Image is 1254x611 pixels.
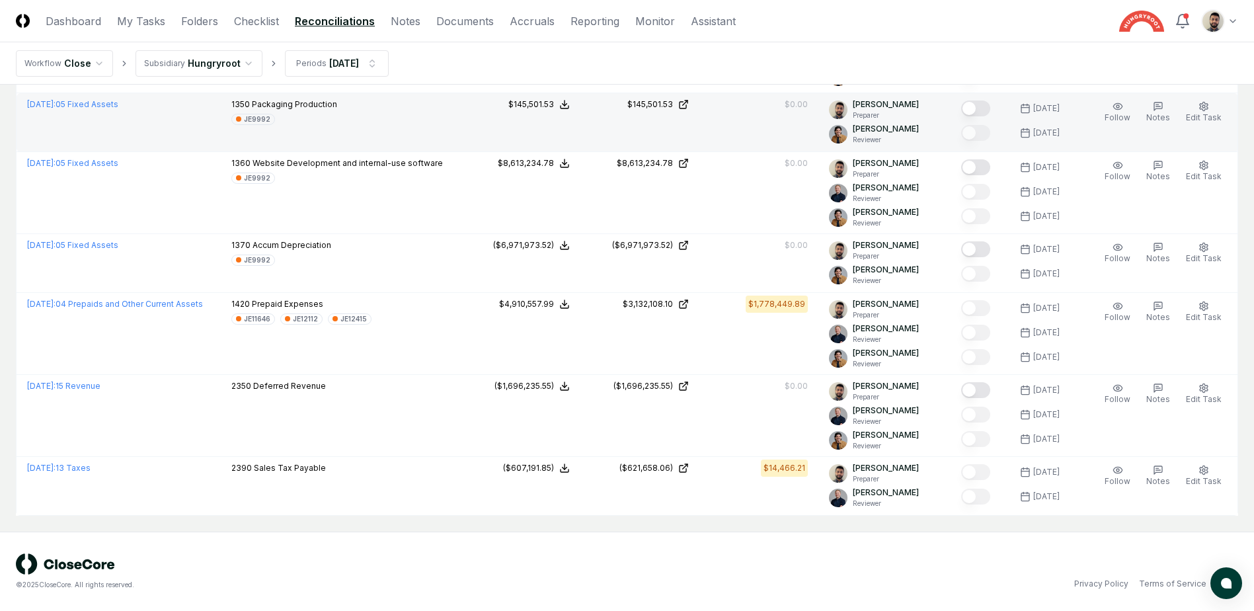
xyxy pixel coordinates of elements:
a: JE12112 [280,313,323,325]
p: [PERSON_NAME] [853,206,919,218]
div: JE12415 [340,314,367,324]
p: Preparer [853,110,919,120]
a: ($1,696,235.55) [591,380,689,392]
a: [DATE]:05 Fixed Assets [27,99,118,109]
button: Mark complete [961,125,990,141]
button: Mark complete [961,349,990,365]
img: ACg8ocIj8Ed1971QfF93IUVvJX6lPm3y0CRToLvfAg4p8TYQk6NAZIo=s96-c [829,125,847,143]
div: [DATE] [1033,102,1060,114]
button: Edit Task [1183,99,1224,126]
img: ACg8ocIj8Ed1971QfF93IUVvJX6lPm3y0CRToLvfAg4p8TYQk6NAZIo=s96-c [829,208,847,227]
button: Edit Task [1183,239,1224,267]
a: [DATE]:05 Fixed Assets [27,240,118,250]
span: Follow [1105,112,1130,122]
p: Reviewer [853,441,919,451]
div: [DATE] [1033,302,1060,314]
a: [DATE]:05 Fixed Assets [27,158,118,168]
button: Mark complete [961,208,990,224]
button: atlas-launcher [1210,567,1242,599]
button: Mark complete [961,489,990,505]
div: [DATE] [329,56,359,70]
span: Follow [1105,171,1130,181]
span: [DATE] : [27,99,56,109]
div: ($6,971,973.52) [612,239,673,251]
span: Prepaid Expenses [252,299,323,309]
p: [PERSON_NAME] [853,264,919,276]
span: Edit Task [1186,171,1222,181]
img: ACg8ocLvq7MjQV6RZF1_Z8o96cGG_vCwfvrLdMx8PuJaibycWA8ZaAE=s96-c [829,325,847,343]
a: [DATE]:13 Taxes [27,463,91,473]
p: Reviewer [853,218,919,228]
img: d09822cc-9b6d-4858-8d66-9570c114c672_214030b4-299a-48fd-ad93-fc7c7aef54c6.png [829,101,847,119]
p: Preparer [853,474,919,484]
p: [PERSON_NAME] [853,405,919,417]
button: Mark complete [961,300,990,316]
div: ($6,971,973.52) [493,239,554,251]
a: ($621,658.06) [591,462,689,474]
div: $8,613,234.78 [498,157,554,169]
button: Mark complete [961,184,990,200]
img: d09822cc-9b6d-4858-8d66-9570c114c672_214030b4-299a-48fd-ad93-fc7c7aef54c6.png [829,382,847,401]
div: $0.00 [785,239,808,251]
p: [PERSON_NAME] [853,182,919,194]
button: $145,501.53 [508,99,570,110]
img: d09822cc-9b6d-4858-8d66-9570c114c672_214030b4-299a-48fd-ad93-fc7c7aef54c6.png [829,300,847,319]
p: Preparer [853,392,919,402]
button: Periods[DATE] [285,50,389,77]
span: Edit Task [1186,312,1222,322]
p: Preparer [853,251,919,261]
p: Reviewer [853,499,919,509]
img: ACg8ocLvq7MjQV6RZF1_Z8o96cGG_vCwfvrLdMx8PuJaibycWA8ZaAE=s96-c [829,407,847,425]
a: $8,613,234.78 [591,157,689,169]
p: Reviewer [853,417,919,427]
a: [DATE]:04 Prepaids and Other Current Assets [27,299,203,309]
span: Edit Task [1186,476,1222,486]
span: 1360 [231,158,251,168]
a: $145,501.53 [591,99,689,110]
img: d09822cc-9b6d-4858-8d66-9570c114c672_214030b4-299a-48fd-ad93-fc7c7aef54c6.png [829,159,847,178]
a: JE11646 [231,313,275,325]
div: [DATE] [1033,491,1060,503]
a: Monitor [635,13,675,29]
button: Follow [1102,380,1133,408]
img: logo [16,553,115,575]
button: Edit Task [1183,157,1224,185]
button: Follow [1102,157,1133,185]
div: ($621,658.06) [619,462,673,474]
p: [PERSON_NAME] [853,462,919,474]
div: [DATE] [1033,243,1060,255]
div: ($1,696,235.55) [494,380,554,392]
span: Edit Task [1186,112,1222,122]
p: [PERSON_NAME] [853,123,919,135]
div: JE9992 [244,114,270,124]
button: ($1,696,235.55) [494,380,570,392]
p: Reviewer [853,194,919,204]
div: Subsidiary [144,58,185,69]
span: [DATE] : [27,299,56,309]
p: [PERSON_NAME] [853,157,919,169]
a: Privacy Policy [1074,578,1128,590]
span: Accum Depreciation [253,240,331,250]
span: Packaging Production [252,99,337,109]
div: $3,132,108.10 [623,298,673,310]
div: [DATE] [1033,161,1060,173]
div: [DATE] [1033,384,1060,396]
span: Notes [1146,476,1170,486]
span: Deferred Revenue [253,381,326,391]
img: Logo [16,14,30,28]
p: [PERSON_NAME] [853,99,919,110]
span: [DATE] : [27,381,56,391]
a: JE9992 [231,254,275,266]
div: $14,466.21 [764,462,805,474]
p: [PERSON_NAME] [853,380,919,392]
span: Follow [1105,476,1130,486]
p: [PERSON_NAME] [853,347,919,359]
img: ACg8ocLvq7MjQV6RZF1_Z8o96cGG_vCwfvrLdMx8PuJaibycWA8ZaAE=s96-c [829,184,847,202]
a: $3,132,108.10 [591,298,689,310]
p: Reviewer [853,335,919,345]
span: Notes [1146,312,1170,322]
div: [DATE] [1033,210,1060,222]
button: $8,613,234.78 [498,157,570,169]
span: Edit Task [1186,253,1222,263]
span: Notes [1146,112,1170,122]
